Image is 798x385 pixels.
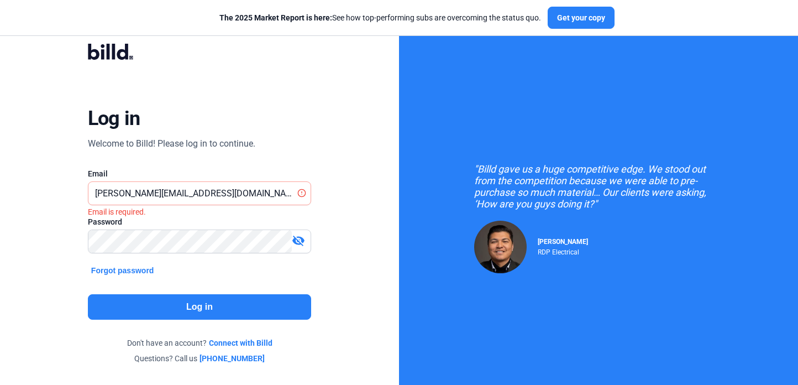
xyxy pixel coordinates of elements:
div: Log in [88,106,140,131]
span: [PERSON_NAME] [538,238,588,246]
i: Email is required. [88,207,146,216]
div: Don't have an account? [88,337,311,348]
img: Raul Pacheco [474,221,527,273]
div: Email [88,168,311,179]
a: [PHONE_NUMBER] [200,353,265,364]
button: Get your copy [548,7,615,29]
a: Connect with Billd [209,337,272,348]
div: Welcome to Billd! Please log in to continue. [88,137,255,150]
div: Questions? Call us [88,353,311,364]
div: "Billd gave us a huge competitive edge. We stood out from the competition because we were able to... [474,163,723,210]
button: Forgot password [88,264,158,277]
span: The 2025 Market Report is here: [219,13,332,22]
div: RDP Electrical [538,246,588,256]
div: Password [88,216,311,227]
mat-icon: visibility_off [292,234,305,247]
div: See how top-performing subs are overcoming the status quo. [219,12,541,23]
button: Log in [88,294,311,320]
